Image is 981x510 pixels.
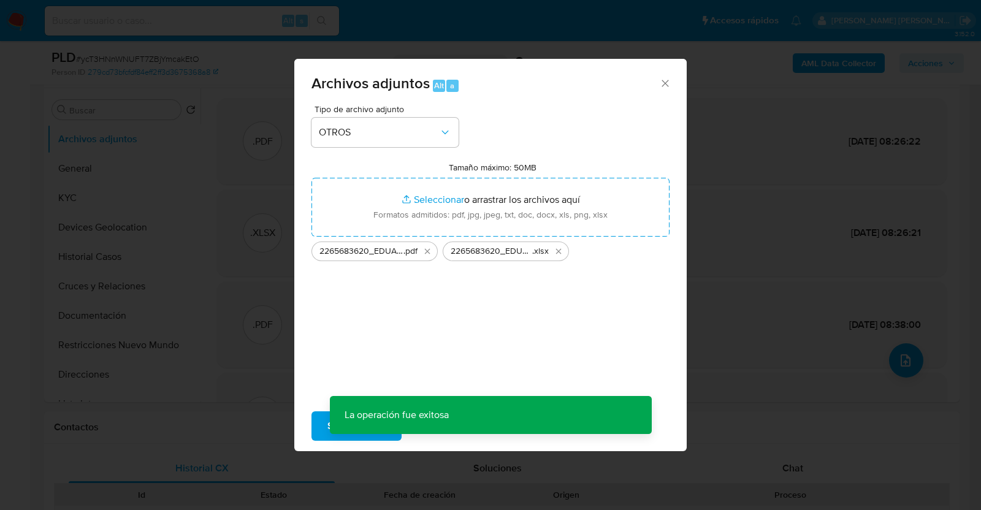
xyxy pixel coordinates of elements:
ul: Archivos seleccionados [311,237,670,261]
span: 2265683620_EDUARDO RIVAS_JUL2025 [319,245,403,257]
button: Subir archivo [311,411,402,441]
button: Cerrar [659,77,670,88]
span: Alt [434,80,444,91]
label: Tamaño máximo: 50MB [449,162,536,173]
span: a [450,80,454,91]
span: Cancelar [422,413,462,440]
p: La operación fue exitosa [330,396,464,434]
span: .xlsx [532,245,549,257]
span: Subir archivo [327,413,386,440]
button: Eliminar 2265683620_EDUARDO RIVAS_JUL2025.xlsx [551,244,566,259]
span: .pdf [403,245,418,257]
span: Tipo de archivo adjunto [315,105,462,113]
button: Eliminar 2265683620_EDUARDO RIVAS_JUL2025.pdf [420,244,435,259]
span: Archivos adjuntos [311,72,430,94]
span: 2265683620_EDUARDO RIVAS_JUL2025 [451,245,532,257]
span: OTROS [319,126,439,139]
button: OTROS [311,118,459,147]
